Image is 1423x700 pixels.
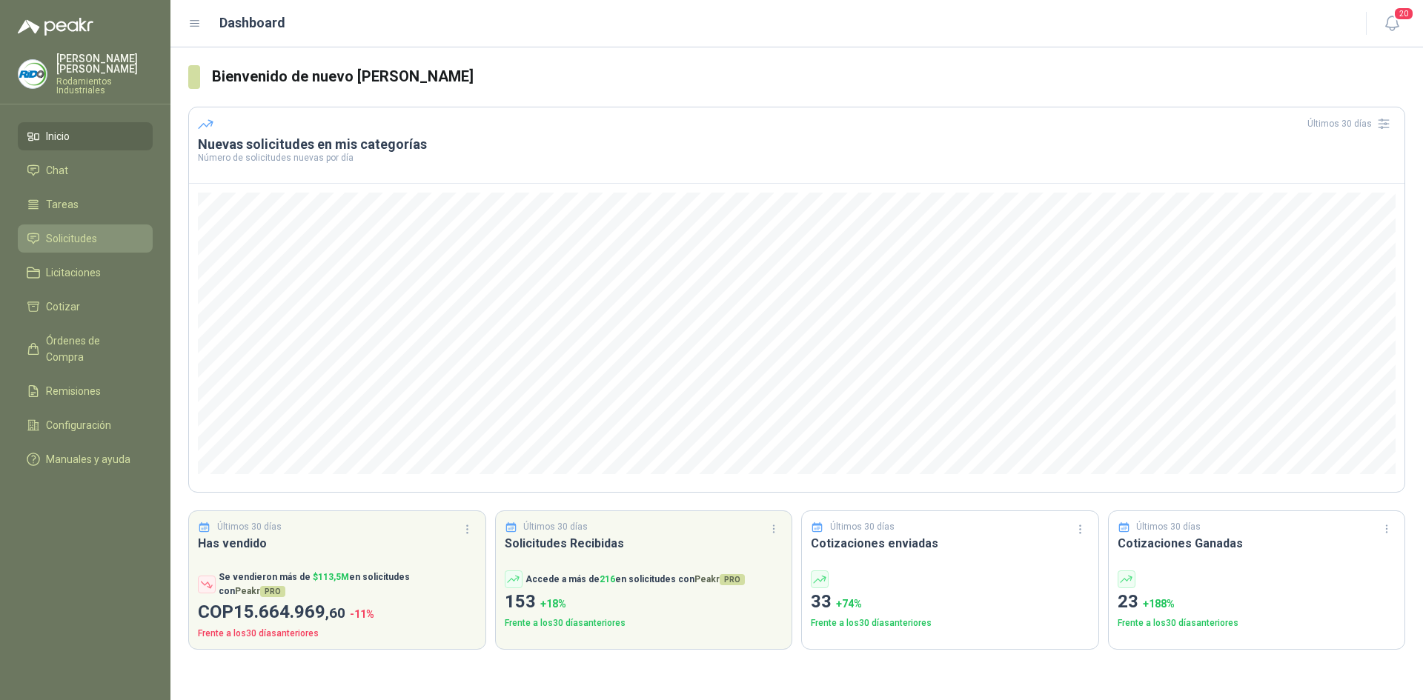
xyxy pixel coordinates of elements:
[505,588,783,616] p: 153
[505,534,783,553] h3: Solicitudes Recibidas
[46,417,111,433] span: Configuración
[720,574,745,585] span: PRO
[830,520,895,534] p: Últimos 30 días
[1379,10,1405,37] button: 20
[18,156,153,184] a: Chat
[540,598,566,610] span: + 18 %
[212,65,1405,88] h3: Bienvenido de nuevo [PERSON_NAME]
[1136,520,1201,534] p: Últimos 30 días
[1118,616,1396,630] p: Frente a los 30 días anteriores
[46,128,70,144] span: Inicio
[19,60,47,88] img: Company Logo
[260,586,285,597] span: PRO
[18,224,153,253] a: Solicitudes
[325,604,345,621] span: ,60
[198,534,477,553] h3: Has vendido
[46,230,97,247] span: Solicitudes
[46,451,130,467] span: Manuales y ayuda
[198,136,1396,153] h3: Nuevas solicitudes en mis categorías
[505,616,783,630] p: Frente a los 30 días anteriores
[18,293,153,321] a: Cotizar
[18,259,153,287] a: Licitaciones
[811,534,1089,553] h3: Cotizaciones enviadas
[18,190,153,219] a: Tareas
[219,13,285,33] h1: Dashboard
[1143,598,1175,610] span: + 188 %
[313,572,349,582] span: $ 113,5M
[56,53,153,74] p: [PERSON_NAME] [PERSON_NAME]
[56,77,153,95] p: Rodamientos Industriales
[233,601,345,622] span: 15.664.969
[46,264,101,281] span: Licitaciones
[198,599,477,627] p: COP
[694,574,745,584] span: Peakr
[18,122,153,150] a: Inicio
[46,333,139,365] span: Órdenes de Compra
[836,598,862,610] span: + 74 %
[18,18,93,36] img: Logo peakr
[235,586,285,596] span: Peakr
[811,616,1089,630] p: Frente a los 30 días anteriores
[46,196,79,213] span: Tareas
[1393,7,1414,21] span: 20
[350,608,374,620] span: -11 %
[198,627,477,641] p: Frente a los 30 días anteriores
[46,162,68,179] span: Chat
[525,573,745,587] p: Accede a más de en solicitudes con
[600,574,615,584] span: 216
[811,588,1089,616] p: 33
[18,411,153,439] a: Configuración
[219,570,477,599] p: Se vendieron más de en solicitudes con
[217,520,282,534] p: Últimos 30 días
[18,445,153,473] a: Manuales y ayuda
[1307,112,1396,136] div: Últimos 30 días
[18,327,153,371] a: Órdenes de Compra
[523,520,588,534] p: Últimos 30 días
[46,383,101,399] span: Remisiones
[46,299,80,315] span: Cotizar
[1118,588,1396,616] p: 23
[1118,534,1396,553] h3: Cotizaciones Ganadas
[198,153,1396,162] p: Número de solicitudes nuevas por día
[18,377,153,405] a: Remisiones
